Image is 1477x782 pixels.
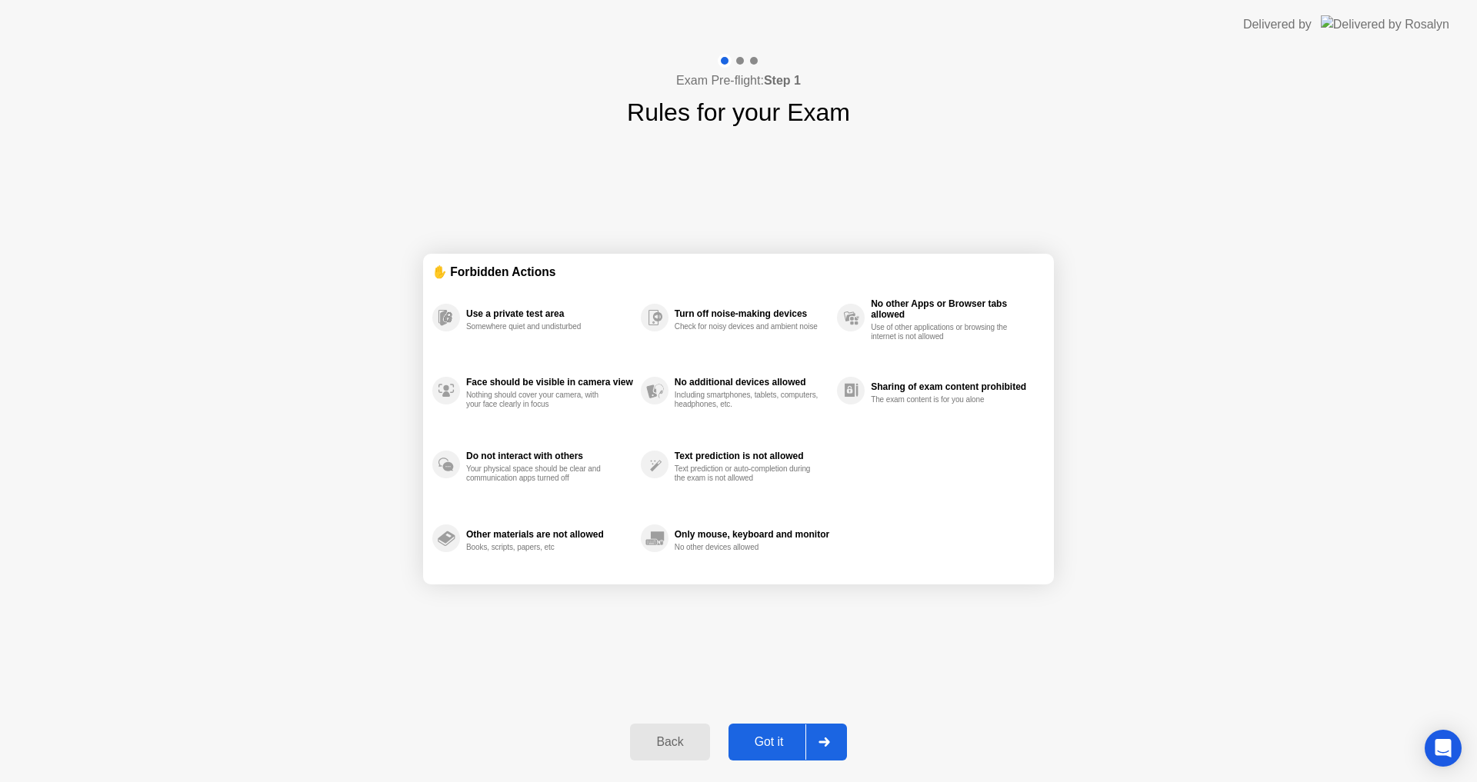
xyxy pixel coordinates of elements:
[1321,15,1449,33] img: Delivered by Rosalyn
[871,323,1016,341] div: Use of other applications or browsing the internet is not allowed
[675,543,820,552] div: No other devices allowed
[466,322,612,331] div: Somewhere quiet and undisturbed
[466,464,612,483] div: Your physical space should be clear and communication apps turned off
[871,395,1016,404] div: The exam content is for you alone
[432,263,1045,281] div: ✋ Forbidden Actions
[675,308,829,319] div: Turn off noise-making devices
[1243,15,1312,34] div: Delivered by
[871,381,1037,392] div: Sharing of exam content prohibited
[764,74,801,87] b: Step 1
[675,451,829,461] div: Text prediction is not allowed
[466,391,612,409] div: Nothing should cover your camera, with your face clearly in focus
[676,72,801,90] h4: Exam Pre-flight:
[635,735,705,749] div: Back
[1425,730,1462,767] div: Open Intercom Messenger
[466,377,633,388] div: Face should be visible in camera view
[466,529,633,540] div: Other materials are not allowed
[728,724,847,760] button: Got it
[630,724,709,760] button: Back
[675,377,829,388] div: No additional devices allowed
[627,94,850,131] h1: Rules for your Exam
[733,735,805,749] div: Got it
[675,529,829,540] div: Only mouse, keyboard and monitor
[466,308,633,319] div: Use a private test area
[871,298,1037,320] div: No other Apps or Browser tabs allowed
[675,322,820,331] div: Check for noisy devices and ambient noise
[675,391,820,409] div: Including smartphones, tablets, computers, headphones, etc.
[466,451,633,461] div: Do not interact with others
[466,543,612,552] div: Books, scripts, papers, etc
[675,464,820,483] div: Text prediction or auto-completion during the exam is not allowed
